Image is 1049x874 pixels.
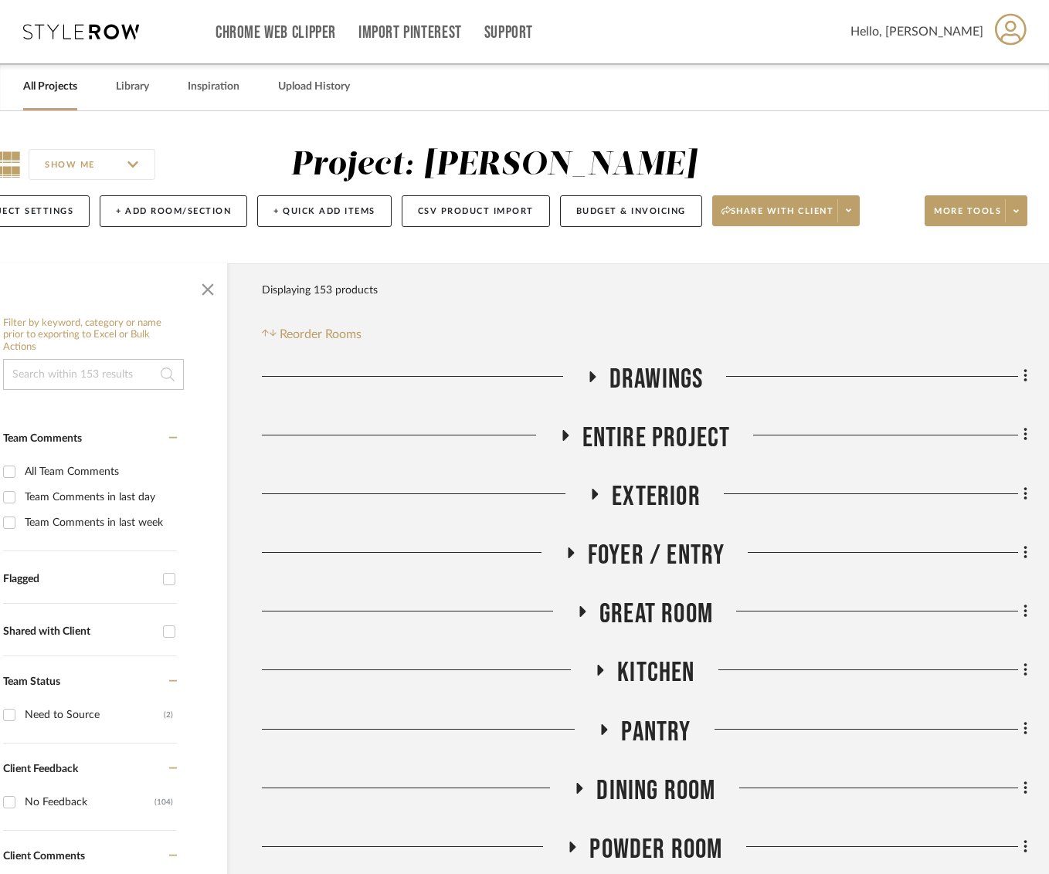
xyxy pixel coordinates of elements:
h6: Filter by keyword, category or name prior to exporting to Excel or Bulk Actions [3,317,184,354]
span: Hello, [PERSON_NAME] [850,22,983,41]
button: + Add Room/Section [100,195,247,227]
div: Team Comments in last week [25,510,173,535]
span: Dining Room [596,774,715,808]
button: + Quick Add Items [257,195,392,227]
span: More tools [934,205,1001,229]
span: Share with client [721,205,834,229]
button: More tools [925,195,1027,226]
div: Displaying 153 products [262,275,378,306]
div: Flagged [3,573,155,586]
div: All Team Comments [25,459,173,484]
button: Share with client [712,195,861,226]
span: Reorder Rooms [280,325,362,344]
div: No Feedback [25,790,154,815]
span: Client Feedback [3,764,78,774]
span: Client Comments [3,851,85,862]
a: All Projects [23,76,77,97]
div: (104) [154,790,173,815]
div: (2) [164,703,173,727]
a: Inspiration [188,76,239,97]
span: Team Comments [3,433,82,444]
button: Reorder Rooms [262,325,362,344]
button: Budget & Invoicing [560,195,702,227]
span: Entire Project [582,422,731,455]
a: Import Pinterest [358,26,462,39]
span: Pantry [621,716,691,749]
a: Library [116,76,149,97]
span: Great Room [599,598,713,631]
span: Powder Room [589,833,722,866]
button: Close [192,271,223,302]
div: Team Comments in last day [25,485,173,510]
a: Chrome Web Clipper [216,26,336,39]
div: Need to Source [25,703,164,727]
div: Project: [PERSON_NAME] [290,149,697,181]
span: Exterior [612,480,701,513]
a: Support [484,26,533,39]
span: Drawings [609,363,704,396]
button: CSV Product Import [402,195,550,227]
div: Shared with Client [3,625,155,639]
span: Kitchen [617,656,694,689]
span: Foyer / Entry [588,539,725,572]
span: Team Status [3,676,60,687]
a: Upload History [278,76,350,97]
input: Search within 153 results [3,359,184,390]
